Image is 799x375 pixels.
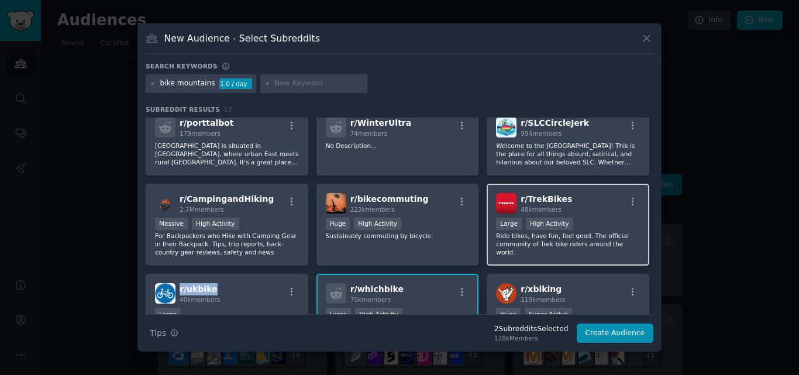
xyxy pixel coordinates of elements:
input: New Keyword [274,78,363,89]
img: CampingandHiking [155,193,175,214]
p: Welcome to the [GEOGRAPHIC_DATA]! This is the place for all things absurd, satirical, and hilario... [496,142,640,166]
div: Large [496,218,522,230]
span: 79k members [350,296,391,303]
div: High Activity [192,218,239,230]
div: Large [155,308,181,320]
p: [GEOGRAPHIC_DATA] is situated in [GEOGRAPHIC_DATA], where urban East meets rural [GEOGRAPHIC_DATA... [155,142,299,166]
span: 2.7M members [180,206,224,213]
div: Huge [496,308,521,320]
span: r/ whichbike [350,284,404,294]
img: xbiking [496,283,516,304]
span: r/ TrekBikes [521,194,572,204]
span: 994 members [521,130,562,137]
span: Subreddit Results [146,105,220,113]
div: High Activity [355,308,402,320]
p: Sustainably commuting by bicycle. [326,232,470,240]
img: bikecommuting [326,193,346,214]
div: Large [326,308,352,320]
button: Create Audience [577,324,654,343]
div: High Activity [354,218,401,230]
span: 48k members [521,206,561,213]
div: 1.0 / day [219,78,252,89]
h3: New Audience - Select Subreddits [164,32,320,44]
p: For Backpackers who Hike with Camping Gear in their Backpack. Tips, trip reports, back-country ge... [155,232,299,256]
span: 17 [224,106,232,113]
span: Tips [150,327,166,339]
span: r/ CampingandHiking [180,194,274,204]
span: 119k members [521,296,565,303]
p: No Description... [326,142,470,150]
h3: Search keywords [146,62,218,70]
span: r/ ukbike [180,284,218,294]
div: Super Active [525,308,572,320]
img: TrekBikes [496,193,516,214]
span: r/ bikecommuting [350,194,429,204]
img: SLCCircleJerk [496,117,516,137]
button: Tips [146,323,182,343]
span: 40k members [180,296,220,303]
span: r/ porttalbot [180,118,234,128]
span: r/ WinterUltra [350,118,412,128]
div: High Activity [526,218,573,230]
span: 223k members [350,206,395,213]
p: Ride bikes, have fun, feel good. The official community of Trek bike riders around the world. [496,232,640,256]
span: 74 members [350,130,387,137]
img: ukbike [155,283,175,304]
div: bike mountains [160,78,215,89]
div: Massive [155,218,188,230]
span: r/ xbiking [521,284,562,294]
span: 179 members [180,130,221,137]
span: r/ SLCCircleJerk [521,118,589,128]
div: 128k Members [494,334,569,342]
div: 2 Subreddit s Selected [494,324,569,335]
div: Huge [326,218,350,230]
